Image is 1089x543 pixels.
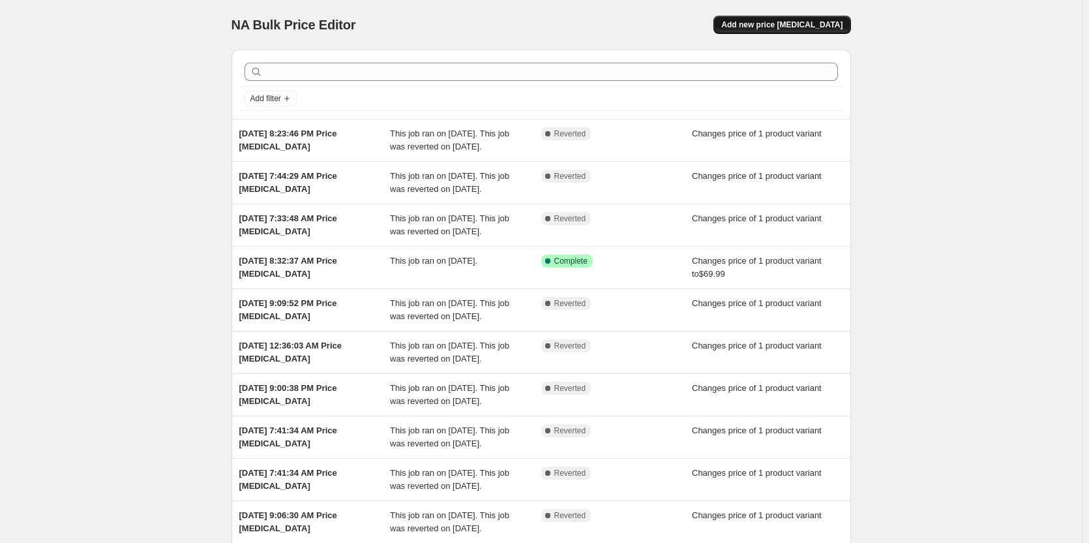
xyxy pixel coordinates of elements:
[390,468,509,491] span: This job ran on [DATE]. This job was reverted on [DATE].
[692,468,822,478] span: Changes price of 1 product variant
[692,510,822,520] span: Changes price of 1 product variant
[692,256,822,279] span: Changes price of 1 product variant to
[390,510,509,533] span: This job ran on [DATE]. This job was reverted on [DATE].
[390,213,509,236] span: This job ran on [DATE]. This job was reverted on [DATE].
[721,20,843,30] span: Add new price [MEDICAL_DATA]
[239,298,337,321] span: [DATE] 9:09:52 PM Price [MEDICAL_DATA]
[390,298,509,321] span: This job ran on [DATE]. This job was reverted on [DATE].
[231,18,356,32] span: NA Bulk Price Editor
[390,256,477,266] span: This job ran on [DATE].
[554,213,586,224] span: Reverted
[692,383,822,393] span: Changes price of 1 product variant
[713,16,850,34] button: Add new price [MEDICAL_DATA]
[239,256,337,279] span: [DATE] 8:32:37 AM Price [MEDICAL_DATA]
[554,510,586,521] span: Reverted
[554,129,586,139] span: Reverted
[390,341,509,364] span: This job ran on [DATE]. This job was reverted on [DATE].
[692,298,822,308] span: Changes price of 1 product variant
[699,269,725,279] span: $69.99
[554,468,586,478] span: Reverted
[554,171,586,181] span: Reverted
[390,171,509,194] span: This job ran on [DATE]. This job was reverted on [DATE].
[692,341,822,350] span: Changes price of 1 product variant
[239,129,337,151] span: [DATE] 8:23:46 PM Price [MEDICAL_DATA]
[239,341,342,364] span: [DATE] 12:36:03 AM Price [MEDICAL_DATA]
[554,341,586,351] span: Reverted
[390,129,509,151] span: This job ran on [DATE]. This job was reverted on [DATE].
[554,426,586,436] span: Reverted
[239,383,337,406] span: [DATE] 9:00:38 PM Price [MEDICAL_DATA]
[692,426,822,435] span: Changes price of 1 product variant
[554,256,588,266] span: Complete
[692,171,822,181] span: Changes price of 1 product variant
[692,129,822,138] span: Changes price of 1 product variant
[239,213,337,236] span: [DATE] 7:33:48 AM Price [MEDICAL_DATA]
[239,468,337,491] span: [DATE] 7:41:34 AM Price [MEDICAL_DATA]
[239,171,337,194] span: [DATE] 7:44:29 AM Price [MEDICAL_DATA]
[692,213,822,223] span: Changes price of 1 product variant
[245,91,297,106] button: Add filter
[250,93,281,104] span: Add filter
[239,510,337,533] span: [DATE] 9:06:30 AM Price [MEDICAL_DATA]
[239,426,337,448] span: [DATE] 7:41:34 AM Price [MEDICAL_DATA]
[390,383,509,406] span: This job ran on [DATE]. This job was reverted on [DATE].
[390,426,509,448] span: This job ran on [DATE]. This job was reverted on [DATE].
[554,383,586,394] span: Reverted
[554,298,586,309] span: Reverted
